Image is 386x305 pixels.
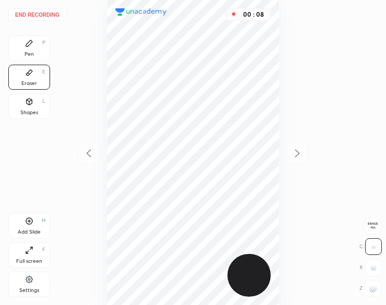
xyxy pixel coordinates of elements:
div: H [42,218,45,223]
div: L [42,99,45,104]
div: 00 : 08 [241,11,266,18]
div: Settings [19,288,39,293]
div: Full screen [16,259,42,264]
img: logo.38c385cc.svg [115,8,167,16]
div: Z [359,280,381,297]
div: C [359,238,382,255]
div: Add Slide [18,229,41,235]
div: F [42,247,45,252]
div: X [359,259,382,276]
div: Eraser [21,81,37,86]
span: Erase all [365,222,381,229]
div: Pen [25,52,34,57]
div: Shapes [20,110,38,115]
div: E [42,69,45,75]
button: End recording [8,8,66,21]
div: P [42,40,45,45]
